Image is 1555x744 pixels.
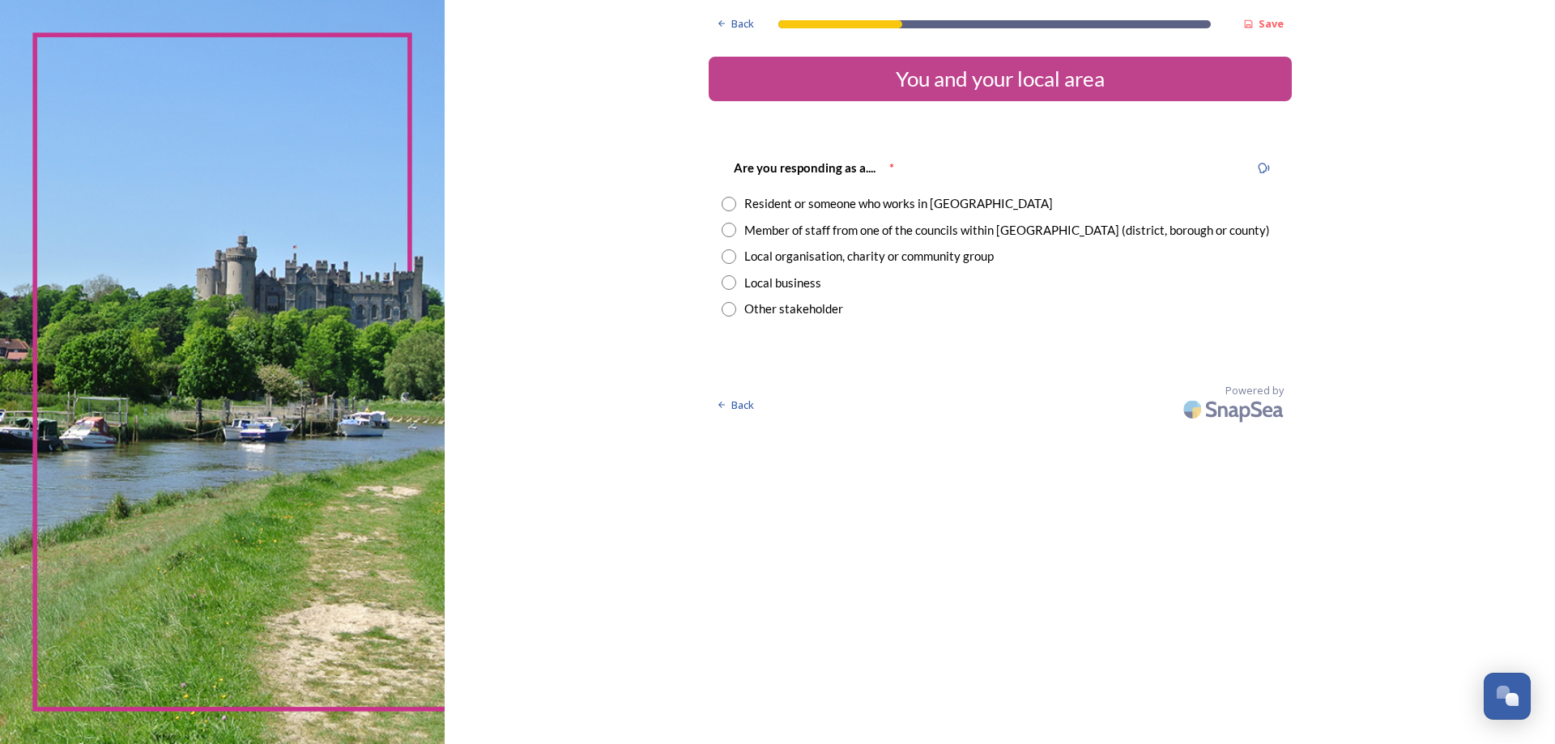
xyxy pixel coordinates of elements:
div: Resident or someone who works in [GEOGRAPHIC_DATA] [744,194,1053,213]
strong: Are you responding as a.... [734,160,875,175]
span: Powered by [1225,383,1284,398]
span: Back [731,16,754,32]
strong: Save [1259,16,1284,31]
div: Member of staff from one of the councils within [GEOGRAPHIC_DATA] (district, borough or county) [744,221,1270,240]
button: Open Chat [1484,673,1531,720]
span: Back [731,398,754,413]
img: SnapSea Logo [1178,390,1292,428]
div: Local business [744,274,821,292]
div: Local organisation, charity or community group [744,247,994,266]
div: Other stakeholder [744,300,843,318]
div: You and your local area [715,63,1285,95]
